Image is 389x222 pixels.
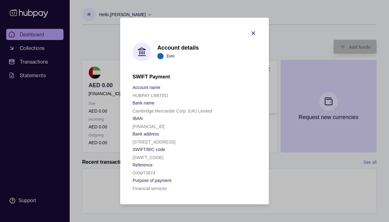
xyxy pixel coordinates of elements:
p: Reference [133,162,153,167]
img: eu [157,53,164,59]
p: Financial services [133,186,167,191]
p: SWIFT/BIC code [133,147,165,152]
p: IBAN [133,116,143,121]
p: Purpose of payment [133,178,171,183]
p: Bank address [133,131,159,136]
p: Cambridge Mercantile Corp. (UK) Limited [133,109,212,113]
p: Bank name [133,100,155,105]
p: [FINANCIAL_ID] [133,124,164,129]
p: OXWT3974 [133,171,155,175]
p: [STREET_ADDRESS] [133,140,175,144]
p: Euro [167,53,174,60]
p: Account name [133,85,160,90]
p: HUBPAY LIMITED [133,93,168,98]
p: [SWIFT_CODE] [133,155,164,160]
h2: SWIFT Payment [133,73,256,80]
h1: Account details [157,44,199,51]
